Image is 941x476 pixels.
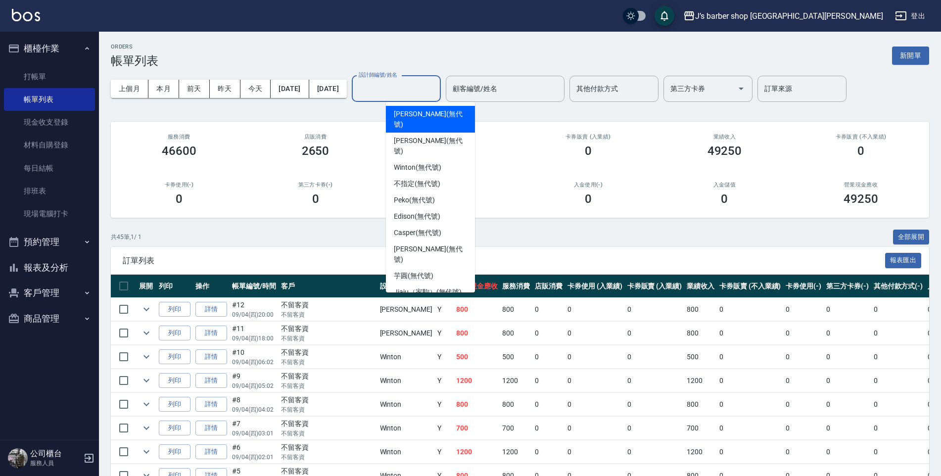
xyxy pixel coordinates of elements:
th: 操作 [193,275,230,298]
button: 列印 [159,373,190,388]
td: [PERSON_NAME] [377,298,435,321]
td: 0 [565,417,625,440]
span: Jiaju（家駒） (無代號) [394,287,462,297]
td: 700 [454,417,500,440]
td: 0 [824,417,871,440]
td: 800 [454,298,500,321]
a: 現金收支登錄 [4,111,95,134]
td: 0 [717,417,783,440]
td: 0 [871,298,926,321]
td: 700 [500,417,532,440]
span: Edison (無代號) [394,211,440,222]
td: 1200 [454,440,500,464]
div: J’s barber shop [GEOGRAPHIC_DATA][PERSON_NAME] [695,10,883,22]
h3: 0 [585,192,592,206]
a: 詳情 [195,444,227,460]
th: 卡券販賣 (不入業績) [717,275,783,298]
a: 帳單列表 [4,88,95,111]
td: 0 [717,440,783,464]
h2: 入金儲值 [668,182,781,188]
button: expand row [139,373,154,388]
td: 0 [565,298,625,321]
p: 不留客資 [281,405,375,414]
button: 列印 [159,421,190,436]
td: 0 [717,322,783,345]
button: [DATE] [309,80,347,98]
td: 1200 [454,369,500,392]
td: 0 [532,322,565,345]
td: Y [435,440,454,464]
a: 現場電腦打卡 [4,202,95,225]
span: [PERSON_NAME] (無代號) [394,136,467,156]
td: 800 [500,322,532,345]
td: 0 [824,440,871,464]
span: Winton (無代號) [394,162,441,173]
td: 0 [532,369,565,392]
td: #6 [230,440,279,464]
td: 0 [783,440,824,464]
a: 詳情 [195,397,227,412]
td: 0 [625,298,685,321]
td: Winton [377,417,435,440]
td: 800 [454,393,500,416]
div: 不留客資 [281,347,375,358]
td: Y [435,393,454,416]
td: #12 [230,298,279,321]
a: 每日結帳 [4,157,95,180]
h2: 卡券販賣 (入業績) [532,134,645,140]
td: 0 [717,369,783,392]
td: Y [435,345,454,369]
td: 0 [824,369,871,392]
td: 0 [532,393,565,416]
td: #8 [230,393,279,416]
td: 0 [565,369,625,392]
td: 0 [871,440,926,464]
td: Winton [377,345,435,369]
td: Winton [377,369,435,392]
td: 0 [871,345,926,369]
span: 芋圓 (無代號) [394,271,433,281]
td: 0 [871,393,926,416]
td: #10 [230,345,279,369]
a: 新開單 [892,50,929,60]
td: 0 [783,393,824,416]
p: 不留客資 [281,334,375,343]
th: 第三方卡券(-) [824,275,871,298]
h3: 0 [721,192,728,206]
td: 0 [871,417,926,440]
button: 新開單 [892,47,929,65]
p: 09/04 (四) 05:02 [232,381,276,390]
h5: 公司櫃台 [30,449,81,459]
button: 列印 [159,444,190,460]
button: expand row [139,421,154,435]
td: 0 [625,369,685,392]
button: expand row [139,302,154,317]
td: 1200 [684,440,717,464]
td: #11 [230,322,279,345]
span: Casper (無代號) [394,228,441,238]
th: 設計師 [377,275,435,298]
td: 800 [684,298,717,321]
td: 0 [871,322,926,345]
a: 排班表 [4,180,95,202]
h3: 49250 [707,144,742,158]
p: 服務人員 [30,459,81,468]
div: 不留客資 [281,419,375,429]
img: Logo [12,9,40,21]
span: 訂單列表 [123,256,885,266]
span: [PERSON_NAME] (無代號) [394,109,467,130]
td: Winton [377,393,435,416]
td: 1200 [684,369,717,392]
td: 0 [625,393,685,416]
th: 卡券使用 (入業績) [565,275,625,298]
button: 商品管理 [4,306,95,332]
div: 不留客資 [281,395,375,405]
td: 0 [717,393,783,416]
td: Y [435,322,454,345]
td: 500 [454,345,500,369]
a: 詳情 [195,349,227,365]
th: 服務消費 [500,275,532,298]
td: 500 [500,345,532,369]
th: 卡券使用(-) [783,275,824,298]
button: 報表匯出 [885,253,922,268]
